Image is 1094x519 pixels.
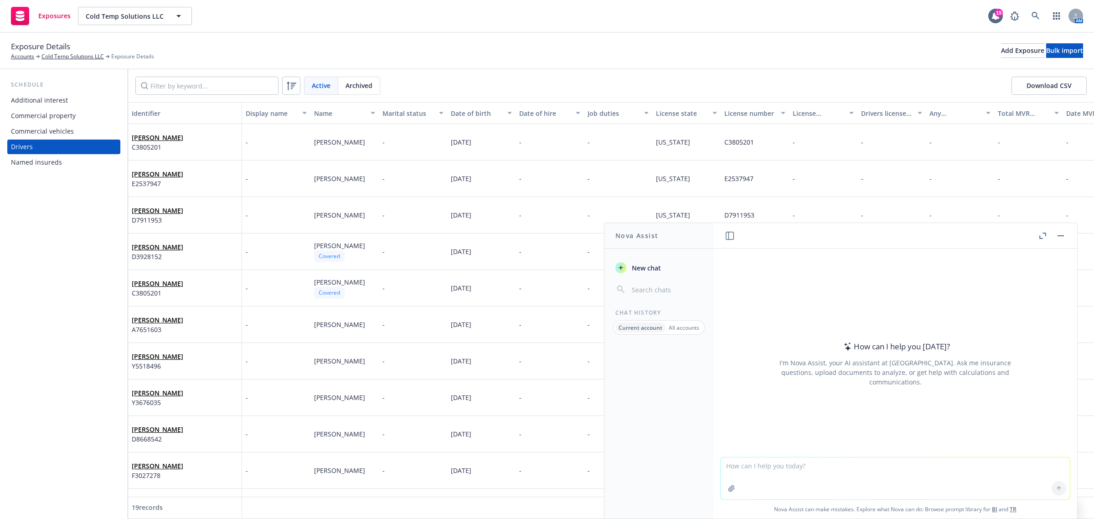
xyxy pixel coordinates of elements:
span: [PERSON_NAME] [132,352,183,361]
span: Exposure Details [11,41,70,52]
span: 19 records [132,503,163,512]
a: Exposures [7,3,74,29]
span: D7911953 [724,211,754,219]
span: - [382,357,385,365]
span: [PERSON_NAME] [314,278,365,286]
span: [PERSON_NAME] [314,174,365,183]
a: Accounts [11,52,34,61]
div: Drivers license status [861,109,912,118]
span: [PERSON_NAME] [314,211,365,219]
span: - [519,247,521,256]
span: - [519,211,521,219]
div: Add Exposure [1001,44,1044,57]
span: - [382,320,385,329]
span: C3805201 [132,142,183,152]
span: [DATE] [451,138,471,146]
div: Identifier [132,109,238,118]
div: Schedule [7,80,120,89]
span: Exposures [38,12,71,20]
span: - [588,284,590,292]
a: TR [1010,505,1017,513]
div: License expiration date [793,109,844,118]
div: How can I help you [DATE]? [841,341,950,353]
span: - [246,320,248,329]
span: - [998,211,1000,219]
span: - [246,247,248,256]
span: C3805201 [132,288,183,298]
span: [DATE] [451,247,471,256]
span: - [519,320,521,329]
p: Current account [619,324,662,332]
input: Search chats [630,283,702,296]
span: - [998,174,1000,183]
button: Drivers license status [857,102,926,124]
span: D7911953 [132,215,183,225]
button: License number [721,102,789,124]
span: - [382,211,385,219]
span: - [588,174,590,183]
div: License state [656,109,707,118]
div: Chat History [604,309,713,317]
span: D8668542 [132,434,183,444]
span: - [519,284,521,292]
span: - [588,247,590,256]
div: Name [314,109,365,118]
span: Archived [346,81,372,90]
span: - [929,138,932,146]
button: License expiration date [789,102,857,124]
a: Switch app [1048,7,1066,25]
button: Total MVR points [994,102,1063,124]
button: Job duties [584,102,652,124]
a: Search [1027,7,1045,25]
button: Cold Temp Solutions LLC [78,7,192,25]
span: Cold Temp Solutions LLC [86,11,165,21]
span: F3027278 [132,471,183,480]
span: - [519,430,521,438]
span: - [793,174,795,183]
div: Covered [314,250,345,262]
span: [PERSON_NAME] [314,430,365,438]
span: [PERSON_NAME] [314,357,365,365]
span: [PERSON_NAME] [132,461,183,471]
div: Any suspensions/revocations? [929,109,980,118]
button: Any suspensions/revocations? [926,102,994,124]
div: I'm Nova Assist, your AI assistant at [GEOGRAPHIC_DATA]. Ask me insurance questions, upload docum... [767,358,1023,387]
span: Y5518496 [132,361,183,371]
span: Y3676035 [132,398,183,407]
span: New chat [630,263,661,273]
a: Named insureds [7,155,120,170]
span: - [588,320,590,329]
span: D3928152 [132,252,183,261]
span: - [929,174,932,183]
span: Nova Assist can make mistakes. Explore what Nova can do: Browse prompt library for and [717,500,1073,519]
span: - [1066,174,1068,183]
span: [PERSON_NAME] [132,133,183,142]
span: - [793,211,795,219]
div: Marital status [382,109,433,118]
button: Download CSV [1011,77,1087,95]
span: [PERSON_NAME] [314,241,365,250]
div: Commercial property [11,109,76,123]
span: C3805201 [724,138,754,146]
span: [US_STATE] [656,174,690,183]
span: - [382,393,385,402]
span: - [382,430,385,438]
span: [PERSON_NAME] [132,425,183,434]
a: Drivers [7,140,120,154]
span: - [588,357,590,365]
button: Bulk import [1046,43,1083,58]
span: - [793,138,795,146]
span: [DATE] [451,211,471,219]
span: [DATE] [451,284,471,292]
a: [PERSON_NAME] [132,425,183,434]
span: [PERSON_NAME] [314,466,365,475]
a: Additional interest [7,93,120,108]
span: - [519,466,521,475]
a: [PERSON_NAME] [132,243,183,251]
span: [US_STATE] [656,138,690,146]
div: Drivers [11,140,33,154]
a: [PERSON_NAME] [132,170,183,178]
span: [PERSON_NAME] [314,393,365,402]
